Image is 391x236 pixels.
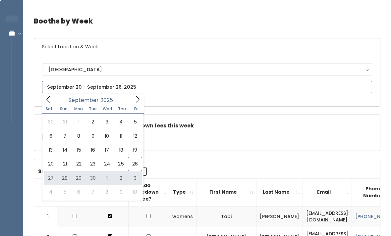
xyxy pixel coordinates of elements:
[128,115,142,129] span: September 5, 2025
[99,96,119,104] input: Year
[86,143,100,157] span: September 16, 2025
[72,115,86,129] span: September 1, 2025
[169,178,196,206] th: Type: activate to sort column ascending
[42,107,57,111] span: Sat
[34,38,380,55] h6: Select Location & Week
[114,143,128,157] span: September 18, 2025
[128,171,142,185] span: October 3, 2025
[128,185,142,199] span: October 10, 2025
[69,98,99,103] span: September
[44,129,58,143] span: September 6, 2025
[72,143,86,157] span: September 15, 2025
[86,115,100,129] span: September 2, 2025
[100,107,115,111] span: Wed
[86,129,100,143] span: September 9, 2025
[58,157,72,171] span: September 21, 2025
[169,206,196,227] td: womens
[129,178,169,206] th: Add Takedown Fee?: activate to sort column ascending
[58,185,72,199] span: October 5, 2025
[114,129,128,143] span: September 11, 2025
[44,115,58,129] span: August 30, 2025
[86,185,100,199] span: October 7, 2025
[42,63,372,76] button: [GEOGRAPHIC_DATA]
[100,157,114,171] span: September 24, 2025
[86,157,100,171] span: September 23, 2025
[303,178,352,206] th: Email: activate to sort column ascending
[42,81,372,93] input: September 20 - September 26, 2025
[303,206,352,227] td: [EMAIL_ADDRESS][DOMAIN_NAME]
[114,171,128,185] span: October 2, 2025
[114,157,128,171] span: September 25, 2025
[48,66,366,73] div: [GEOGRAPHIC_DATA]
[58,129,72,143] span: September 7, 2025
[115,107,129,111] span: Thu
[58,171,72,185] span: September 28, 2025
[256,206,303,227] td: [PERSON_NAME]
[85,107,100,111] span: Tue
[100,115,114,129] span: September 3, 2025
[58,115,72,129] span: August 31, 2025
[44,143,58,157] span: September 13, 2025
[44,171,58,185] span: September 27, 2025
[256,178,303,206] th: Last Name: activate to sort column ascending
[196,206,256,227] td: Tabi
[114,185,128,199] span: October 9, 2025
[129,107,144,111] span: Fri
[57,107,71,111] span: Sun
[114,115,128,129] span: September 4, 2025
[58,143,72,157] span: September 14, 2025
[100,171,114,185] span: October 1, 2025
[72,171,86,185] span: September 29, 2025
[42,123,372,129] h5: Check this box if there are no takedown fees this week
[34,12,380,30] h4: Booths by Week
[34,206,57,227] td: 1
[72,185,86,199] span: October 6, 2025
[100,185,114,199] span: October 8, 2025
[72,129,86,143] span: September 8, 2025
[44,185,58,199] span: October 4, 2025
[128,143,142,157] span: September 19, 2025
[71,107,86,111] span: Mon
[86,171,100,185] span: September 30, 2025
[38,167,147,176] label: Search:
[128,157,142,171] span: September 26, 2025
[128,129,142,143] span: September 12, 2025
[100,129,114,143] span: September 10, 2025
[100,143,114,157] span: September 17, 2025
[44,157,58,171] span: September 20, 2025
[72,157,86,171] span: September 22, 2025
[34,178,57,206] th: #: activate to sort column descending
[196,178,256,206] th: First Name: activate to sort column ascending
